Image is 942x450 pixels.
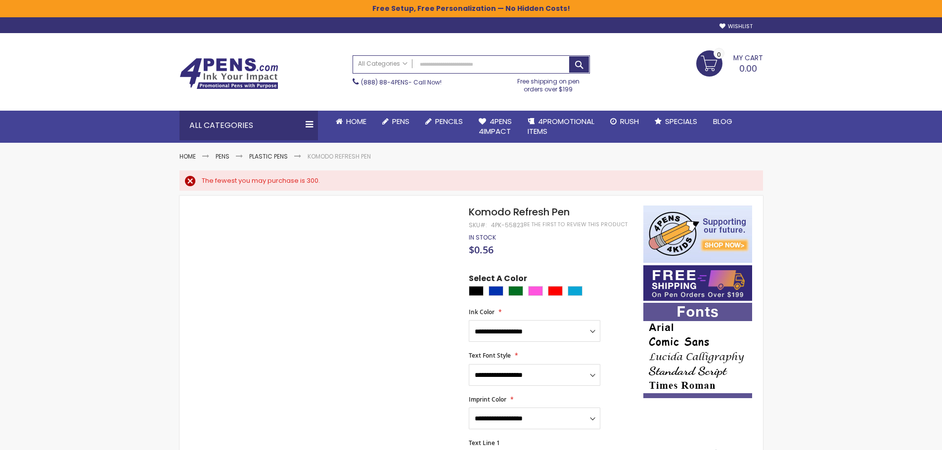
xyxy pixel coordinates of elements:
[469,233,496,242] span: In stock
[358,60,407,68] span: All Categories
[469,205,570,219] span: Komodo Refresh Pen
[469,395,506,404] span: Imprint Color
[528,286,543,296] div: Pink
[435,116,463,126] span: Pencils
[469,286,484,296] div: Black
[249,152,288,161] a: Plastic Pens
[374,111,417,132] a: Pens
[361,78,408,86] a: (888) 88-4PENS
[705,111,740,132] a: Blog
[469,308,494,316] span: Ink Color
[643,205,752,263] img: 4pens 4 kids
[520,111,602,143] a: 4PROMOTIONALITEMS
[602,111,647,132] a: Rush
[469,221,487,229] strong: SKU
[507,74,590,93] div: Free shipping on pen orders over $199
[361,78,442,86] span: - Call Now!
[179,111,318,140] div: All Categories
[469,351,511,360] span: Text Font Style
[353,56,412,72] a: All Categories
[620,116,639,126] span: Rush
[216,152,229,161] a: Pens
[471,111,520,143] a: 4Pens4impact
[469,439,500,447] span: Text Line 1
[328,111,374,132] a: Home
[479,116,512,136] span: 4Pens 4impact
[417,111,471,132] a: Pencils
[713,116,732,126] span: Blog
[643,265,752,301] img: Free shipping on orders over $199
[308,153,371,161] li: Komodo Refresh Pen
[202,176,753,185] div: The fewest you may purchase is 300.
[568,286,583,296] div: Turquoise
[739,62,757,75] span: 0.00
[392,116,409,126] span: Pens
[643,303,752,398] img: font-personalization-examples
[489,286,503,296] div: Blue
[719,23,753,30] a: Wishlist
[696,50,763,75] a: 0.00 0
[524,221,628,228] a: Be the first to review this product
[647,111,705,132] a: Specials
[528,116,594,136] span: 4PROMOTIONAL ITEMS
[491,221,524,229] div: 4PK-55823
[179,152,196,161] a: Home
[469,243,493,256] span: $0.56
[548,286,563,296] div: Red
[665,116,697,126] span: Specials
[346,116,366,126] span: Home
[469,234,496,242] div: Availability
[717,50,721,59] span: 0
[508,286,523,296] div: Green
[469,273,527,286] span: Select A Color
[179,58,278,89] img: 4Pens Custom Pens and Promotional Products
